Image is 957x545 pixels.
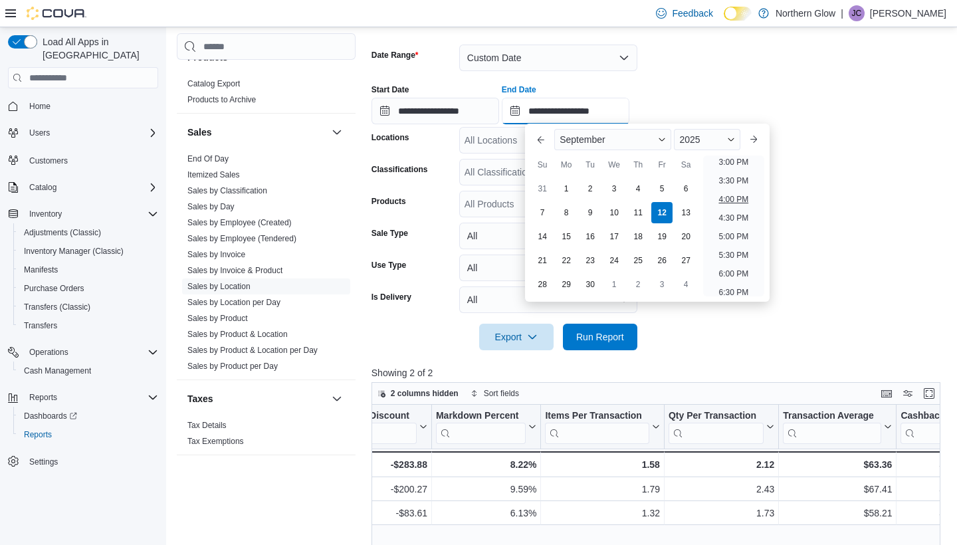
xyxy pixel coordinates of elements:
div: 8.22% [436,457,536,473]
nav: Complex example [8,91,158,506]
button: Custom Date [459,45,637,71]
button: Transfers [13,316,163,335]
div: Mo [556,154,577,175]
div: 1.79 [545,481,660,497]
span: Manifests [19,262,158,278]
button: Previous Month [530,129,552,150]
button: Operations [3,343,163,362]
a: Sales by Invoice [187,250,245,259]
button: Next month [743,129,764,150]
h3: Sales [187,126,212,139]
div: day-2 [580,178,601,199]
button: Reports [24,389,62,405]
label: Is Delivery [372,292,411,302]
div: Transaction Average [783,410,881,423]
div: Cashback [901,410,952,423]
div: day-16 [580,226,601,247]
div: 1.73 [669,505,774,521]
a: Itemized Sales [187,170,240,179]
a: Purchase Orders [19,280,90,296]
p: Showing 2 of 2 [372,366,946,380]
div: day-29 [556,274,577,295]
li: 6:30 PM [713,284,754,300]
span: Home [24,98,158,114]
span: Manifests [24,265,58,275]
a: Sales by Classification [187,186,267,195]
div: day-1 [603,274,625,295]
button: Customers [3,150,163,169]
label: Classifications [372,164,428,175]
div: day-14 [532,226,553,247]
button: Markdown Percent [436,410,536,444]
span: Load All Apps in [GEOGRAPHIC_DATA] [37,35,158,62]
div: day-24 [603,250,625,271]
div: Tu [580,154,601,175]
div: Qty Per Transaction [669,410,764,423]
button: Display options [900,385,916,401]
label: Sale Type [372,228,408,239]
button: Export [479,324,554,350]
div: Su [532,154,553,175]
button: Transaction Average [783,410,892,444]
div: day-4 [675,274,696,295]
label: End Date [502,84,536,95]
span: Cash Management [19,363,158,379]
a: Sales by Product [187,314,248,323]
div: -$200.27 [346,481,427,497]
a: Transfers (Classic) [19,299,96,315]
span: Operations [24,344,158,360]
li: 6:00 PM [713,266,754,282]
a: Products to Archive [187,95,256,104]
span: Users [29,128,50,138]
span: 2 columns hidden [391,388,459,399]
a: Catalog Export [187,79,240,88]
button: Keyboard shortcuts [879,385,895,401]
li: 3:30 PM [713,173,754,189]
button: Inventory [24,206,67,222]
button: Users [3,124,163,142]
p: Northern Glow [776,5,835,21]
a: Tax Details [187,421,227,430]
div: day-19 [651,226,673,247]
span: JC [852,5,862,21]
span: 2025 [679,134,700,145]
div: day-7 [532,202,553,223]
div: day-3 [651,274,673,295]
div: Markdown Percent [436,410,526,444]
div: $63.36 [783,457,892,473]
span: Dashboards [19,408,158,424]
div: Cashback [901,410,952,444]
button: Items Per Transaction [545,410,660,444]
span: Customers [24,152,158,168]
div: We [603,154,625,175]
input: Press the down key to enter a popover containing a calendar. Press the escape key to close the po... [502,98,629,124]
li: 3:00 PM [713,154,754,170]
div: -$83.61 [346,505,427,521]
a: Sales by Day [187,202,235,211]
span: Reports [24,389,158,405]
button: Home [3,96,163,116]
span: Adjustments (Classic) [19,225,158,241]
button: Enter fullscreen [921,385,937,401]
label: Start Date [372,84,409,95]
span: Purchase Orders [24,283,84,294]
div: Products [177,76,356,113]
button: Run Report [563,324,637,350]
div: Items Per Transaction [545,410,649,423]
div: Taxes [177,417,356,455]
span: Reports [29,392,57,403]
div: day-13 [675,202,696,223]
button: Taxes [187,392,326,405]
button: Sales [187,126,326,139]
div: September, 2025 [530,177,698,296]
span: September [560,134,605,145]
div: day-12 [651,202,673,223]
div: Transaction Average [783,410,881,444]
button: Cash Management [13,362,163,380]
div: Button. Open the month selector. September is currently selected. [554,129,671,150]
label: Products [372,196,406,207]
a: Tax Exemptions [187,437,244,446]
label: Locations [372,132,409,143]
div: Button. Open the year selector. 2025 is currently selected. [674,129,740,150]
div: day-27 [675,250,696,271]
